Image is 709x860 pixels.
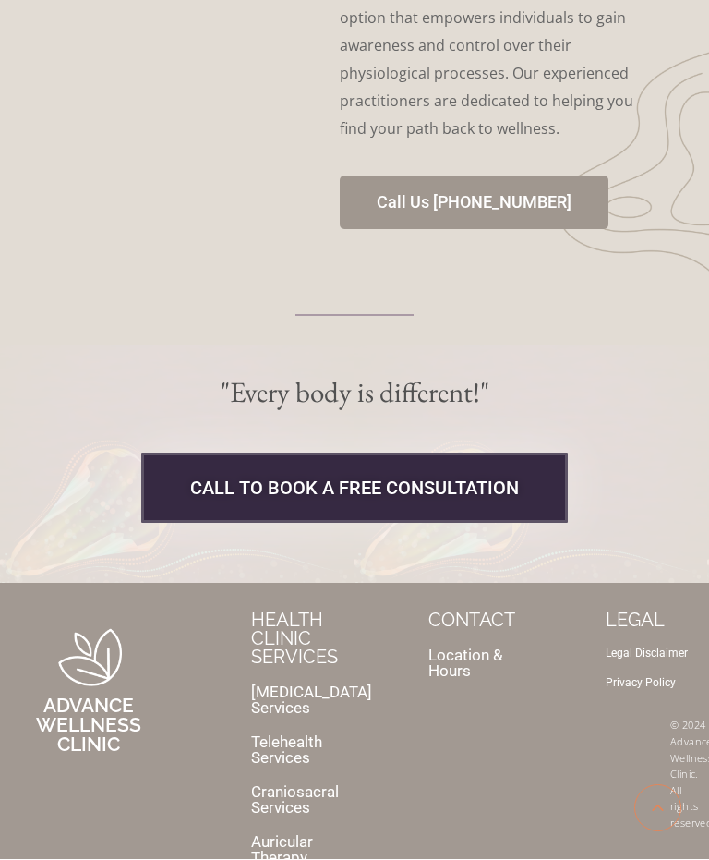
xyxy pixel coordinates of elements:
[251,684,372,718] a: [MEDICAL_DATA] Services
[32,379,677,407] p: "Every body is different!"
[251,783,339,818] a: Craniosacral Services
[606,612,709,630] p: LEGAL
[36,695,141,757] a: ADVANCE WELLNESS CLINIC
[606,677,676,690] a: Privacy Policy
[634,785,681,832] a: Scroll to top
[377,195,571,212] span: Call Us [PHONE_NUMBER]
[428,610,515,632] a: CONTACT
[340,176,608,230] a: Call Us [PHONE_NUMBER]
[670,718,709,831] p: © 2024 Advance Wellness Clinic. All rights reserved.
[190,479,519,498] span: CALL TO BOOK A FREE CONSULTATION
[251,610,338,669] a: HEALTH CLINIC SERVICES
[606,648,688,660] a: Legal Disclaimer
[428,647,503,681] a: Location & Hours
[251,733,322,768] a: Telehealth Services
[141,454,568,524] a: CALL TO BOOK A FREE CONSULTATION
